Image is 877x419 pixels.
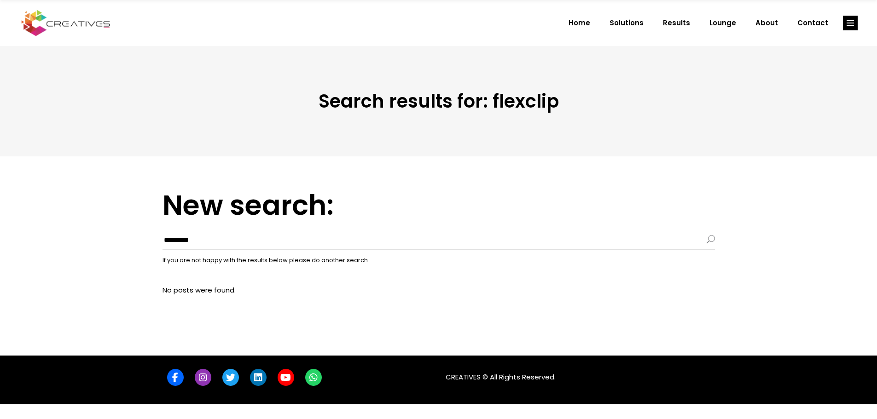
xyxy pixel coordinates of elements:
[195,369,211,386] a: link
[610,11,644,35] span: Solutions
[163,189,715,222] h2: New search:
[755,11,778,35] span: About
[746,11,788,35] a: About
[797,11,828,35] span: Contact
[222,369,239,386] a: link
[653,11,700,35] a: Results
[19,9,112,37] img: logo
[559,11,600,35] a: Home
[163,254,715,266] div: If you are not happy with the results below please do another search
[446,364,715,383] p: CREATIVES © All Rights Reserved.
[163,284,715,296] p: No posts were found.
[305,369,322,386] a: link
[163,90,715,112] h3: Search results for: flexclip
[663,11,690,35] span: Results
[700,11,746,35] a: Lounge
[569,11,590,35] span: Home
[278,369,294,386] a: link
[167,369,184,386] a: link
[707,231,715,249] button: button
[843,16,858,30] a: link
[788,11,838,35] a: Contact
[250,369,267,386] a: link
[709,11,736,35] span: Lounge
[600,11,653,35] a: Solutions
